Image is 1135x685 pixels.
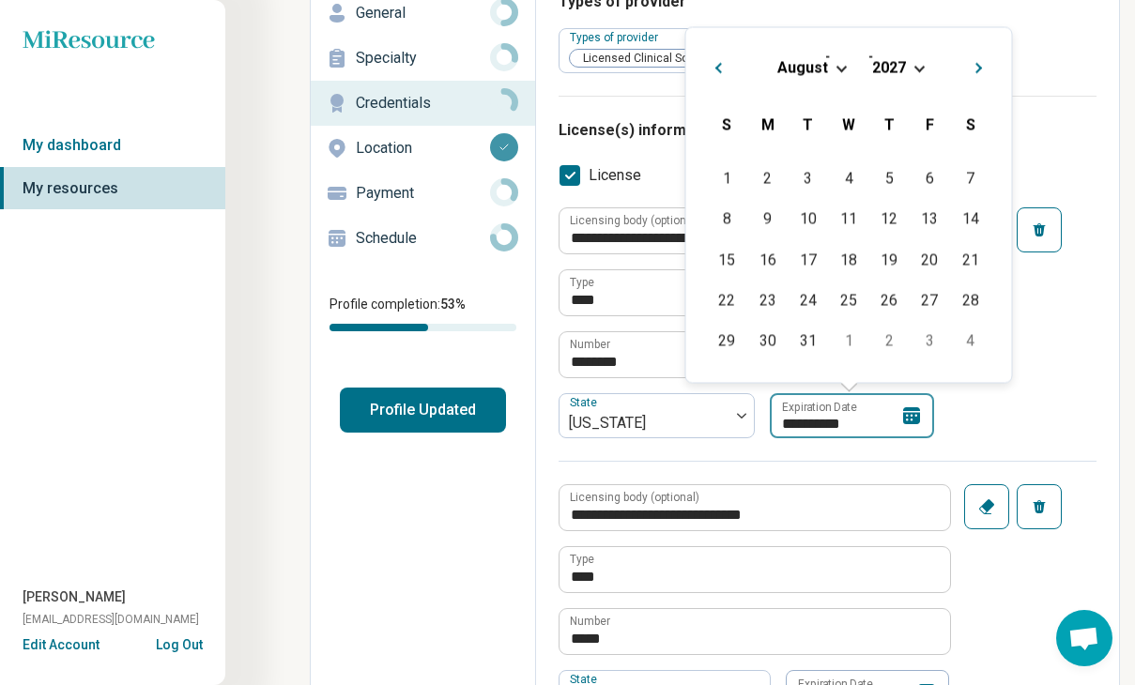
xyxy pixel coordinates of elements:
[788,159,828,199] div: Choose Tuesday, August 3rd, 2027
[828,239,868,280] div: Choose Wednesday, August 18th, 2027
[330,324,516,331] div: Profile completion
[747,239,788,280] div: Choose Monday, August 16th, 2027
[311,81,535,126] a: Credentials
[950,199,990,239] div: Choose Saturday, August 14th, 2027
[707,104,747,145] div: Sunday
[1056,610,1112,666] div: Open chat
[707,199,747,239] div: Choose Sunday, August 8th, 2027
[440,297,466,312] span: 53 %
[869,199,910,239] div: Choose Thursday, August 12th, 2027
[23,611,199,628] span: [EMAIL_ADDRESS][DOMAIN_NAME]
[747,159,788,199] div: Choose Monday, August 2nd, 2027
[356,92,490,114] p: Credentials
[910,239,950,280] div: Choose Friday, August 20th, 2027
[747,321,788,361] div: Choose Monday, August 30th, 2027
[707,280,747,320] div: Choose Sunday, August 22nd, 2027
[356,137,490,160] p: Location
[570,215,699,226] label: Licensing body (optional)
[828,199,868,239] div: Choose Wednesday, August 11th, 2027
[707,239,747,280] div: Choose Sunday, August 15th, 2027
[707,159,747,199] div: Choose Sunday, August 1st, 2027
[311,36,535,81] a: Specialty
[910,321,950,361] div: Choose Friday, September 3rd, 2027
[869,159,910,199] div: Choose Thursday, August 5th, 2027
[560,270,950,315] input: credential.licenses.0.name
[747,280,788,320] div: Choose Monday, August 23rd, 2027
[788,104,828,145] div: Tuesday
[570,616,610,627] label: Number
[701,51,731,81] button: Previous Month
[828,159,868,199] div: Choose Wednesday, August 4th, 2027
[311,126,535,171] a: Location
[570,339,610,350] label: Number
[747,199,788,239] div: Choose Monday, August 9th, 2027
[311,283,535,342] div: Profile completion:
[311,171,535,216] a: Payment
[788,280,828,320] div: Choose Tuesday, August 24th, 2027
[828,104,868,145] div: Wednesday
[356,182,490,205] p: Payment
[869,239,910,280] div: Choose Thursday, August 19th, 2027
[685,27,1013,384] div: Choose Date
[747,104,788,145] div: Monday
[869,321,910,361] div: Choose Thursday, September 2nd, 2027
[570,396,601,409] label: State
[560,547,950,592] input: credential.licenses.1.name
[910,104,950,145] div: Friday
[570,554,594,565] label: Type
[707,321,747,361] div: Choose Sunday, August 29th, 2027
[788,321,828,361] div: Choose Tuesday, August 31st, 2027
[910,280,950,320] div: Choose Friday, August 27th, 2027
[340,388,506,433] button: Profile Updated
[777,58,828,76] span: August
[828,321,868,361] div: Choose Wednesday, September 1st, 2027
[707,159,990,361] div: Month August, 2027
[950,321,990,361] div: Choose Saturday, September 4th, 2027
[910,199,950,239] div: Choose Friday, August 13th, 2027
[356,47,490,69] p: Specialty
[570,277,594,288] label: Type
[788,239,828,280] div: Choose Tuesday, August 17th, 2027
[910,159,950,199] div: Choose Friday, August 6th, 2027
[570,50,794,68] span: Licensed Clinical Social Worker (LCSW)
[589,164,641,187] span: License
[967,51,997,81] button: Next Month
[356,2,490,24] p: General
[23,635,100,655] button: Edit Account
[950,104,990,145] div: Saturday
[788,199,828,239] div: Choose Tuesday, August 10th, 2027
[950,159,990,199] div: Choose Saturday, August 7th, 2027
[828,280,868,320] div: Choose Wednesday, August 25th, 2027
[872,58,906,76] span: 2027
[570,31,662,44] label: Types of provider
[950,239,990,280] div: Choose Saturday, August 21st, 2027
[869,280,910,320] div: Choose Thursday, August 26th, 2027
[156,635,203,650] button: Log Out
[559,119,1097,142] h3: License(s) information
[311,216,535,261] a: Schedule
[356,227,490,250] p: Schedule
[23,587,126,607] span: [PERSON_NAME]
[570,492,699,503] label: Licensing body (optional)
[950,280,990,320] div: Choose Saturday, August 28th, 2027
[701,51,997,78] h2: [DATE]
[869,104,910,145] div: Thursday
